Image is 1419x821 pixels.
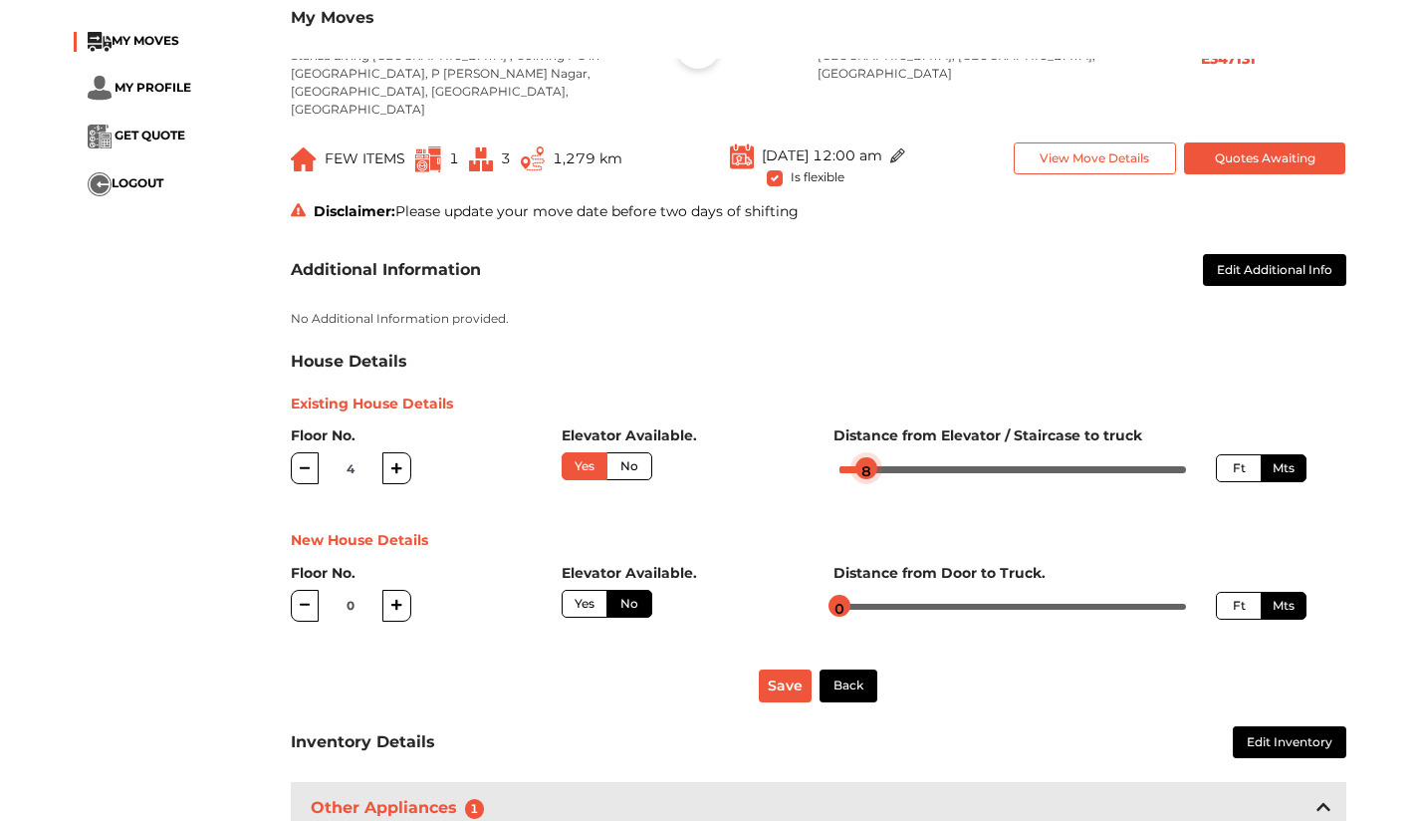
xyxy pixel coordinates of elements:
img: ... [730,142,754,169]
label: Yes [562,452,607,480]
a: ...MY MOVES [88,33,179,48]
h6: Existing House Details [291,396,1346,412]
span: [DATE] 12:00 am [762,145,882,163]
button: Edit Additional Info [1203,254,1346,287]
h3: House Details [291,352,407,371]
h3: My Moves [291,8,1346,27]
p: [GEOGRAPHIC_DATA], [GEOGRAPHIC_DATA], [GEOGRAPHIC_DATA] [818,47,1164,83]
label: Yes [562,590,607,618]
span: 1 [465,799,485,819]
img: ... [291,147,317,171]
span: 1,279 km [553,149,622,167]
h6: New House Details [291,532,1346,549]
label: No [606,452,652,480]
span: MY MOVES [112,33,179,48]
div: 8 [853,454,879,488]
span: 1 [449,149,459,167]
img: ... [88,32,112,52]
span: MY PROFILE [115,80,191,95]
label: No [606,590,652,618]
img: ... [521,146,545,171]
b: E347131 [1201,50,1256,68]
button: Back [820,670,877,702]
label: Mts [1261,454,1306,482]
h6: Elevator Available. [562,427,804,444]
img: ... [469,147,493,171]
a: ... MY PROFILE [88,80,191,95]
h3: Additional Information [291,260,481,279]
div: Please update your move date before two days of shifting [276,201,1361,222]
button: ...LOGOUT [88,172,163,196]
label: Mts [1261,592,1306,620]
span: Is flexible [791,166,844,184]
img: ... [88,76,112,101]
div: 0 [827,592,852,626]
h6: Distance from Door to Truck. [833,565,1346,582]
h6: Elevator Available. [562,565,804,582]
label: Ft [1216,592,1262,620]
label: Ft [1216,454,1262,482]
a: ... GET QUOTE [88,128,185,142]
span: GET QUOTE [115,128,185,142]
span: FEW ITEMS [325,149,405,167]
h6: Floor No. [291,565,533,582]
img: ... [88,172,112,196]
button: Save [759,670,812,702]
strong: Disclaimer: [314,202,395,220]
button: Edit Inventory [1233,726,1346,759]
span: LOGOUT [112,175,163,190]
h3: Inventory Details [291,732,435,751]
h6: Floor No. [291,427,533,444]
p: Stanza Living [GEOGRAPHIC_DATA] , Coliving PG in [GEOGRAPHIC_DATA], P [PERSON_NAME] Nagar, [GEOGR... [291,47,637,119]
p: No Additional Information provided. [291,310,1346,328]
img: ... [415,146,441,172]
button: View Move Details [1014,142,1176,175]
img: ... [890,148,905,163]
span: 3 [501,149,511,167]
h6: Distance from Elevator / Staircase to truck [833,427,1346,444]
img: ... [88,125,112,148]
button: Quotes Awaiting [1184,142,1346,175]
